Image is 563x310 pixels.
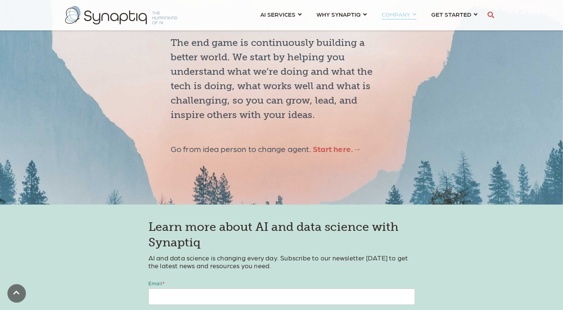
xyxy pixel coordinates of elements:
[351,144,353,154] a: .
[260,9,295,19] span: AI SERVICES
[353,144,361,154] a: →
[65,6,177,24] img: synaptiq logo-2
[382,9,410,19] span: COMPANY
[313,144,351,154] a: Start here
[316,7,367,21] a: WHY SYNAPTIQ
[316,9,361,19] span: WHY SYNAPTIQ
[171,144,311,154] span: Go from idea person to change agent.
[148,254,415,270] p: AI and data science is changing every day. Subscribe to our newsletter [DATE] to get the latest n...
[171,37,372,121] span: The end game is continuously building a better world. We start by helping you understand what we’...
[260,7,302,21] a: AI SERVICES
[148,219,415,250] h3: Learn more about AI and data science with Synaptiq
[431,9,471,19] span: GET STARTED
[431,7,477,21] a: GET STARTED
[148,280,162,286] span: Email
[253,2,485,28] nav: menu
[382,7,416,21] a: COMPANY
